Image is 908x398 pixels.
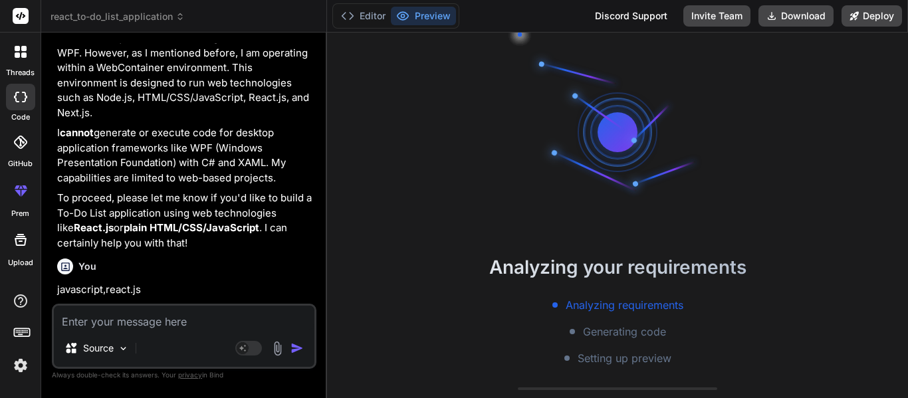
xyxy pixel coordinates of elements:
[57,126,314,185] p: I generate or execute code for desktop application frameworks like WPF (Windows Presentation Foun...
[124,221,259,234] strong: plain HTML/CSS/JavaScript
[336,7,391,25] button: Editor
[566,297,683,313] span: Analyzing requirements
[583,324,666,340] span: Generating code
[6,67,35,78] label: threads
[270,341,285,356] img: attachment
[587,5,675,27] div: Discord Support
[842,5,902,27] button: Deploy
[57,282,314,298] p: javascript,react.js
[290,342,304,355] img: icon
[57,191,314,250] p: To proceed, please let me know if you'd like to build a To-Do List application using web technolo...
[578,350,671,366] span: Setting up preview
[74,221,114,234] strong: React.js
[8,257,33,268] label: Upload
[8,158,33,169] label: GitHub
[11,112,30,123] label: code
[51,10,185,23] span: react_to-do_list_application
[9,354,32,377] img: settings
[11,208,29,219] label: prem
[758,5,834,27] button: Download
[78,260,96,273] h6: You
[683,5,750,27] button: Invite Team
[52,369,316,381] p: Always double-check its answers. Your in Bind
[327,253,908,281] h2: Analyzing your requirements
[118,343,129,354] img: Pick Models
[391,7,456,25] button: Preview
[178,371,202,379] span: privacy
[60,126,94,139] strong: cannot
[57,31,314,120] p: I understand you're keen on using XAML, C#, and WPF. However, as I mentioned before, I am operati...
[83,342,114,355] p: Source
